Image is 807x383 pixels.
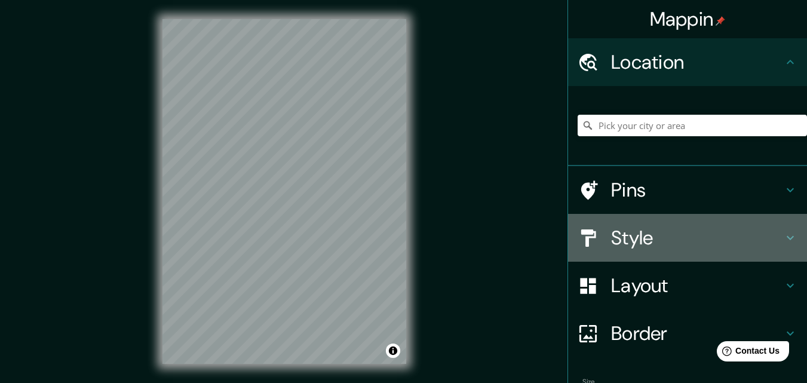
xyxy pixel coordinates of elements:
[701,336,794,370] iframe: Help widget launcher
[611,50,783,74] h4: Location
[568,38,807,86] div: Location
[568,310,807,357] div: Border
[568,166,807,214] div: Pins
[611,321,783,345] h4: Border
[611,274,783,298] h4: Layout
[386,344,400,358] button: Toggle attribution
[162,19,406,364] canvas: Map
[611,226,783,250] h4: Style
[568,262,807,310] div: Layout
[650,7,726,31] h4: Mappin
[716,16,725,26] img: pin-icon.png
[611,178,783,202] h4: Pins
[568,214,807,262] div: Style
[578,115,807,136] input: Pick your city or area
